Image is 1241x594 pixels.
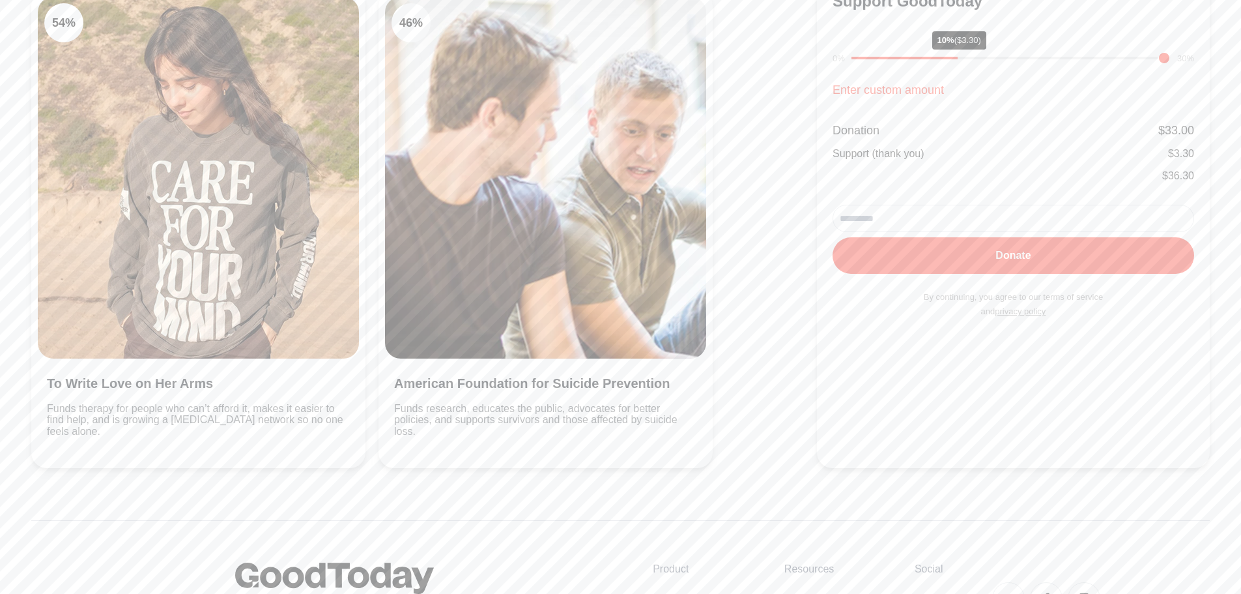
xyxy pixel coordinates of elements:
img: GoodToday [235,563,434,594]
span: 3.30 [1174,148,1194,159]
h3: American Foundation for Suicide Prevention [394,374,697,393]
h4: Product [638,563,704,575]
h4: Resources [777,563,842,575]
a: privacy policy [995,306,1046,316]
div: 0% [833,52,845,65]
p: Funds therapy for people who can’t afford it, makes it easier to find help, and is growing a [MED... [47,403,350,438]
div: Donation [833,121,879,140]
div: $ [1158,121,1194,140]
div: 30% [1177,52,1194,65]
span: 36.30 [1168,170,1194,181]
div: 10% [932,31,986,50]
span: 33.00 [1165,124,1194,137]
button: Donate [833,237,1194,274]
p: By continuing, you agree to our terms of service and [833,290,1194,319]
div: 54 % [44,3,83,42]
div: $ [1162,168,1194,184]
div: Support (thank you) [833,146,924,162]
p: Funds research, educates the public, advocates for better policies, and supports survivors and th... [394,403,697,438]
div: $ [1168,146,1194,162]
h4: Social [915,563,1210,575]
span: ($3.30) [954,35,981,45]
h3: To Write Love on Her Arms [47,374,350,393]
a: Enter custom amount [833,83,944,97]
div: 46 % [392,3,431,42]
